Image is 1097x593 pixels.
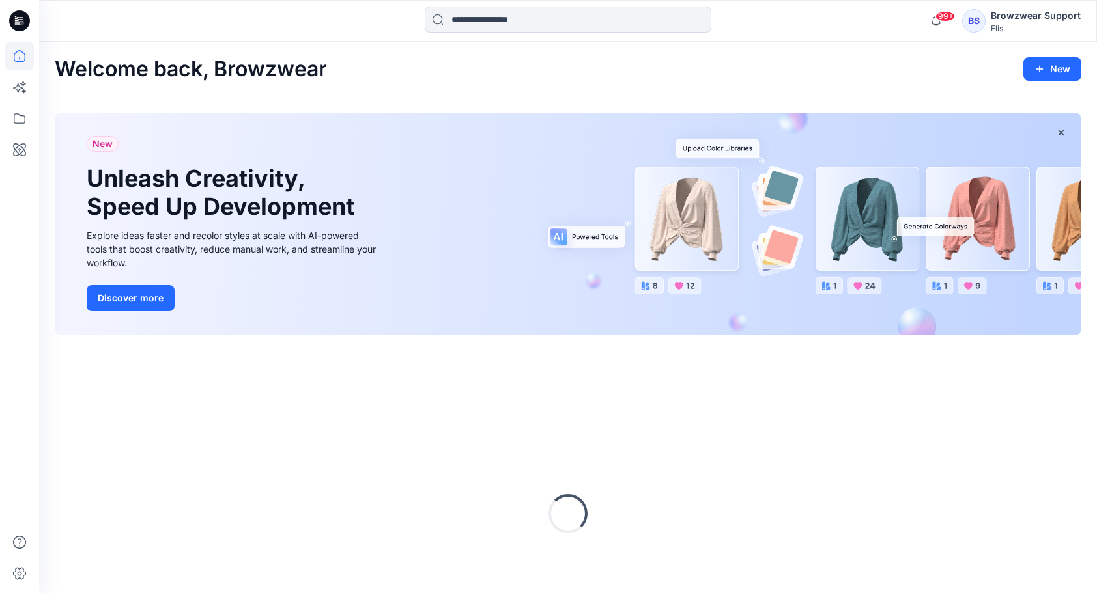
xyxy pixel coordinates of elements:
[87,228,380,269] div: Explore ideas faster and recolor styles at scale with AI-powered tools that boost creativity, red...
[87,285,380,311] a: Discover more
[935,11,955,21] span: 99+
[962,9,986,33] div: BS
[87,285,175,311] button: Discover more
[93,136,113,152] span: New
[87,165,360,221] h1: Unleash Creativity, Speed Up Development
[55,57,327,81] h2: Welcome back, Browzwear
[1023,57,1081,81] button: New
[991,8,1081,23] div: Browzwear Support
[991,23,1081,33] div: Elis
